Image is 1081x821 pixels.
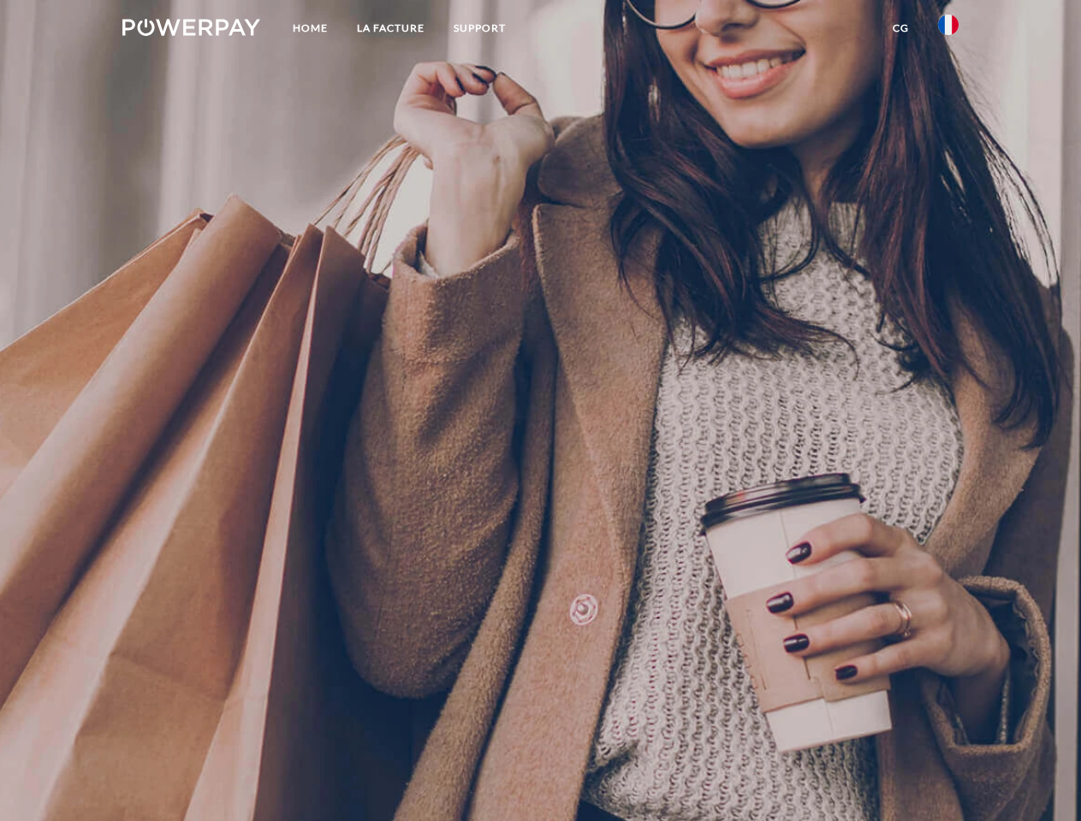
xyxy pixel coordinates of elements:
[878,13,924,44] a: CG
[439,13,520,44] a: Support
[278,13,342,44] a: Home
[938,15,959,35] img: fr
[122,19,260,36] img: logo-powerpay-white.svg
[342,13,439,44] a: LA FACTURE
